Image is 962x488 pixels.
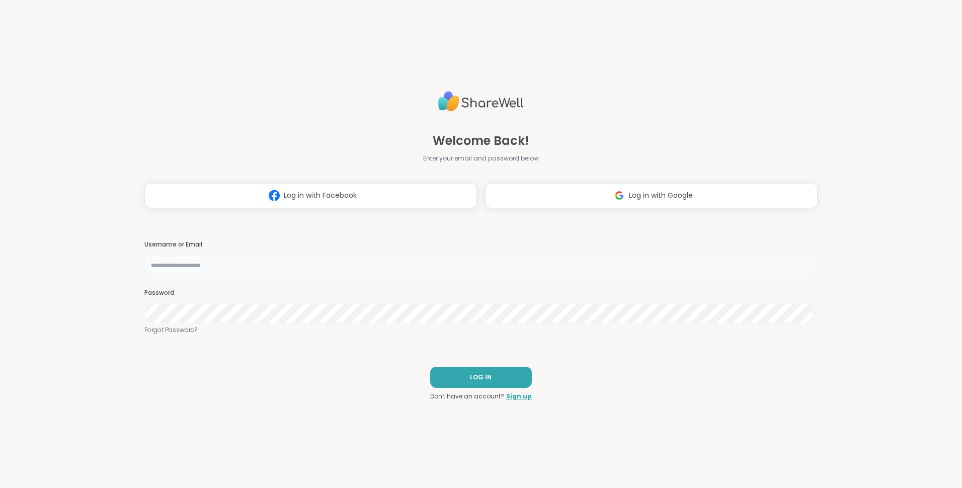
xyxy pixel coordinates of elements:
[144,289,818,297] h3: Password
[485,183,818,208] button: Log in with Google
[144,183,477,208] button: Log in with Facebook
[430,392,504,401] span: Don't have an account?
[438,87,524,116] img: ShareWell Logo
[423,154,539,163] span: Enter your email and password below
[610,186,629,205] img: ShareWell Logomark
[470,373,492,382] span: LOG IN
[144,326,818,335] a: Forgot Password?
[629,190,693,201] span: Log in with Google
[506,392,532,401] a: Sign up
[265,186,284,205] img: ShareWell Logomark
[144,240,818,249] h3: Username or Email
[433,132,529,150] span: Welcome Back!
[430,367,532,388] button: LOG IN
[284,190,357,201] span: Log in with Facebook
